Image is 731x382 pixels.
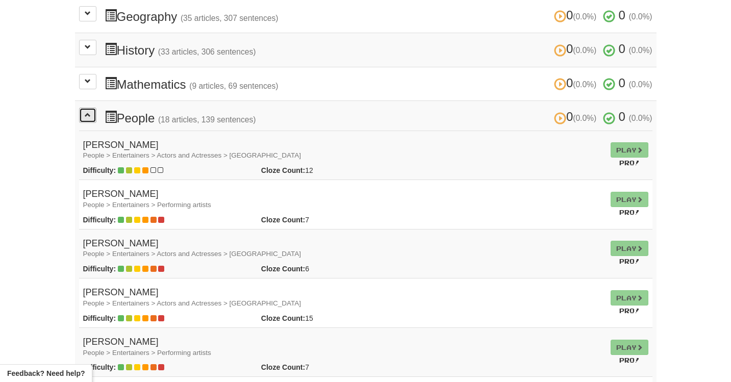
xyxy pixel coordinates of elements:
small: Pro! [619,209,640,216]
small: (0.0%) [573,12,596,21]
small: People > Entertainers > Actors and Actresses > [GEOGRAPHIC_DATA] [83,151,301,159]
span: 0 [619,110,625,123]
small: (35 articles, 307 sentences) [181,14,279,22]
strong: Cloze Count: [261,265,305,273]
h3: People [105,110,652,125]
span: 0 [619,76,625,90]
strong: Cloze Count: [261,216,305,224]
small: (0.0%) [629,46,652,55]
h3: Mathematics [105,77,652,91]
div: 7 [254,215,387,225]
small: (0.0%) [573,80,596,89]
small: (0.0%) [573,114,596,122]
small: (0.0%) [573,46,596,55]
small: (9 articles, 69 sentences) [189,82,278,90]
small: (18 articles, 139 sentences) [158,115,256,124]
small: Pro! [619,258,640,265]
h4: [PERSON_NAME] [83,337,602,358]
small: People > Entertainers > Performing artists [83,349,211,356]
span: 0 [554,76,600,90]
h4: [PERSON_NAME] [83,239,602,259]
strong: Difficulty: [83,314,116,322]
h4: [PERSON_NAME] [83,140,602,161]
span: 0 [619,42,625,56]
small: (33 articles, 306 sentences) [158,47,256,56]
small: People > Entertainers > Actors and Actresses > [GEOGRAPHIC_DATA] [83,299,301,307]
div: 12 [254,165,387,175]
strong: Cloze Count: [261,314,305,322]
span: 0 [554,110,600,123]
strong: Difficulty: [83,363,116,371]
span: 0 [554,42,600,56]
div: 15 [254,313,387,323]
small: (0.0%) [629,114,652,122]
strong: Cloze Count: [261,363,305,371]
span: Open feedback widget [7,368,85,378]
h3: History [105,42,652,57]
h4: [PERSON_NAME] [83,288,602,308]
small: Pro! [619,356,640,364]
small: (0.0%) [629,80,652,89]
h4: [PERSON_NAME] [83,189,602,210]
small: (0.0%) [629,12,652,21]
small: People > Entertainers > Actors and Actresses > [GEOGRAPHIC_DATA] [83,250,301,258]
small: Pro! [619,307,640,314]
span: 0 [619,8,625,22]
small: People > Entertainers > Performing artists [83,201,211,209]
div: 6 [254,264,387,274]
div: 7 [254,362,387,372]
strong: Difficulty: [83,216,116,224]
strong: Difficulty: [83,265,116,273]
span: 0 [554,8,600,22]
small: Pro! [619,159,640,166]
h3: Geography [105,9,652,23]
strong: Cloze Count: [261,166,305,174]
strong: Difficulty: [83,166,116,174]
